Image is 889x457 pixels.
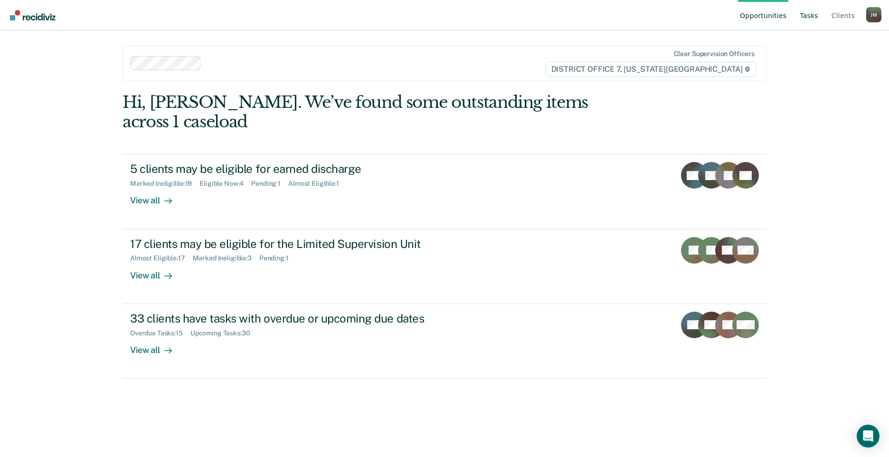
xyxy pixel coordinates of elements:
div: Almost Eligible : 1 [288,180,347,188]
div: Clear supervision officers [674,50,755,58]
a: 5 clients may be eligible for earned dischargeMarked Ineligible:19Eligible Now:4Pending:1Almost E... [123,154,766,229]
div: Almost Eligible : 17 [130,254,193,262]
div: View all [130,188,183,206]
div: Pending : 1 [251,180,288,188]
a: 33 clients have tasks with overdue or upcoming due datesOverdue Tasks:15Upcoming Tasks:30View all [123,304,766,379]
div: 17 clients may be eligible for the Limited Supervision Unit [130,237,463,251]
div: J M [866,7,881,22]
span: DISTRICT OFFICE 7, [US_STATE][GEOGRAPHIC_DATA] [545,62,757,77]
div: Marked Ineligible : 19 [130,180,199,188]
div: Hi, [PERSON_NAME]. We’ve found some outstanding items across 1 caseload [123,93,638,132]
div: 5 clients may be eligible for earned discharge [130,162,463,176]
div: 33 clients have tasks with overdue or upcoming due dates [130,312,463,325]
div: Marked Ineligible : 3 [193,254,259,262]
div: View all [130,262,183,281]
a: 17 clients may be eligible for the Limited Supervision UnitAlmost Eligible:17Marked Ineligible:3P... [123,229,766,304]
div: Overdue Tasks : 15 [130,329,190,337]
div: View all [130,337,183,355]
div: Upcoming Tasks : 30 [190,329,258,337]
div: Pending : 1 [259,254,296,262]
button: Profile dropdown button [866,7,881,22]
div: Eligible Now : 4 [199,180,251,188]
img: Recidiviz [10,10,56,20]
div: Open Intercom Messenger [857,425,880,447]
